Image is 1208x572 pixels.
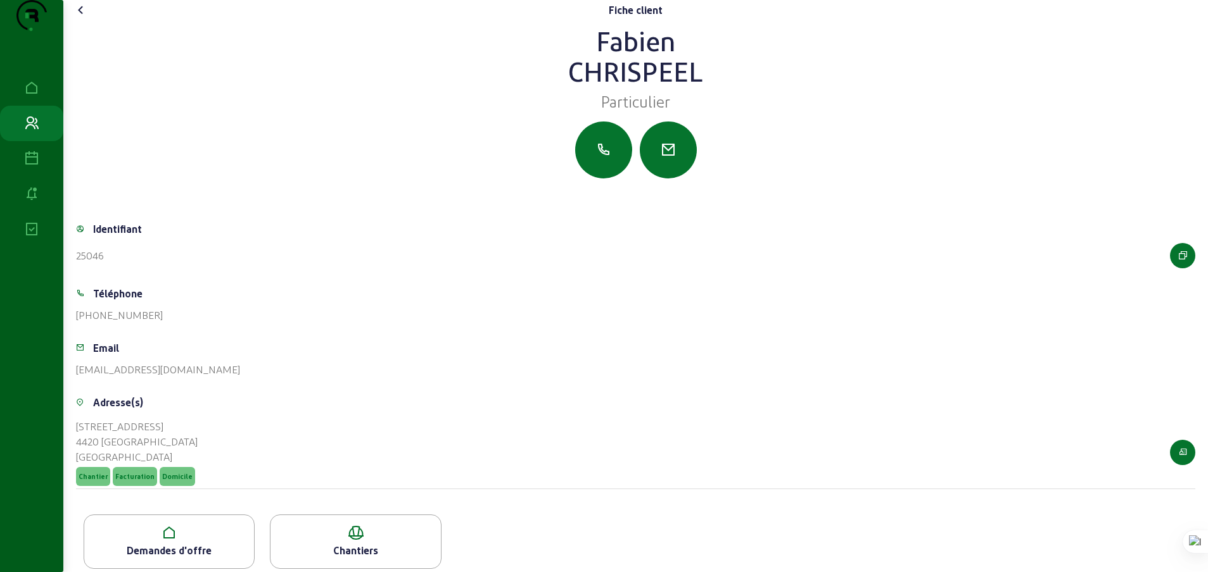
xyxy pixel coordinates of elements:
div: Fabien [76,25,1195,56]
div: 4420 [GEOGRAPHIC_DATA] [76,434,198,449]
div: Adresse(s) [93,395,143,410]
div: [EMAIL_ADDRESS][DOMAIN_NAME] [76,362,240,377]
div: Identifiant [93,221,142,237]
span: Domicile [162,472,193,481]
div: Chantiers [270,543,440,558]
span: Facturation [115,472,155,481]
div: [GEOGRAPHIC_DATA] [76,449,198,464]
div: Chrispeel [76,56,1195,86]
div: 25046 [76,248,104,263]
div: Téléphone [93,286,143,301]
div: Fiche client [609,3,663,18]
div: Email [93,340,119,356]
span: Chantier [79,472,108,481]
div: [PHONE_NUMBER] [76,308,163,323]
div: Demandes d'offre [84,543,254,558]
div: Particulier [76,91,1195,111]
div: [STREET_ADDRESS] [76,419,198,434]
